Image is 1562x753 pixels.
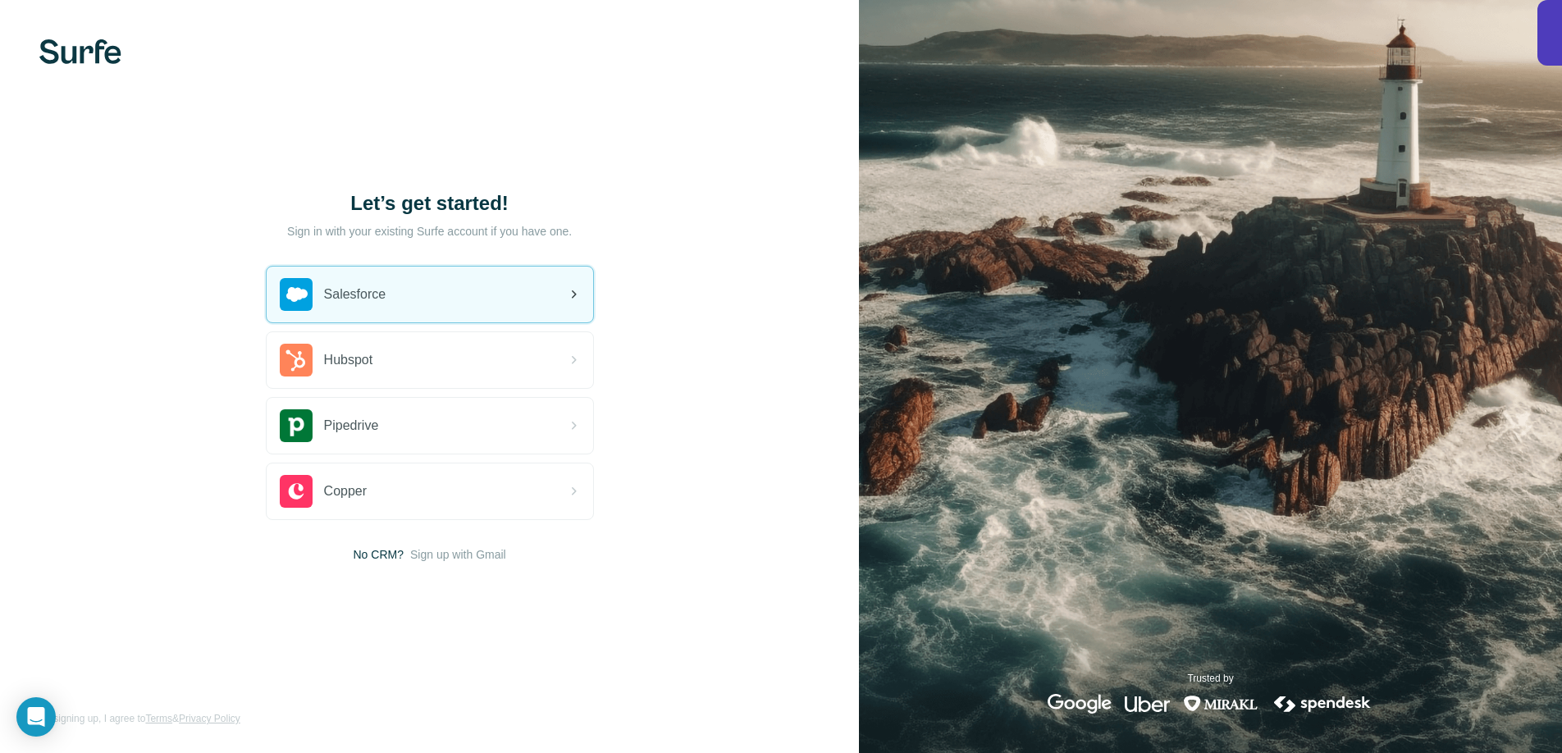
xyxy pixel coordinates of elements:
a: Privacy Policy [179,713,240,724]
img: mirakl's logo [1183,694,1258,714]
img: copper's logo [280,475,313,508]
span: No CRM? [354,546,404,563]
span: Salesforce [324,285,386,304]
h1: Let’s get started! [266,190,594,217]
img: pipedrive's logo [280,409,313,442]
span: Pipedrive [324,416,379,436]
span: By signing up, I agree to & [39,711,240,726]
div: Open Intercom Messenger [16,697,56,737]
img: spendesk's logo [1272,694,1373,714]
p: Trusted by [1187,671,1233,686]
button: Sign up with Gmail [410,546,506,563]
a: Terms [145,713,172,724]
p: Sign in with your existing Surfe account if you have one. [287,223,572,240]
img: Surfe's logo [39,39,121,64]
img: salesforce's logo [280,278,313,311]
span: Copper [324,481,367,501]
span: Hubspot [324,350,373,370]
img: uber's logo [1125,694,1170,714]
img: google's logo [1048,694,1112,714]
img: hubspot's logo [280,344,313,376]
